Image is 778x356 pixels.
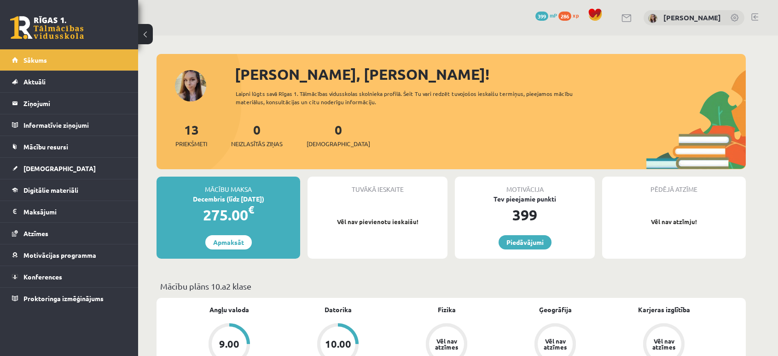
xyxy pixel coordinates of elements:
a: Konferences [12,266,127,287]
div: 399 [455,204,595,226]
a: 286 xp [558,12,583,19]
a: Angļu valoda [209,305,249,314]
span: Motivācijas programma [23,251,96,259]
a: Maksājumi [12,201,127,222]
p: Mācību plāns 10.a2 klase [160,280,742,292]
a: Ģeogrāfija [539,305,572,314]
a: Piedāvājumi [499,235,552,249]
div: Vēl nav atzīmes [542,338,568,350]
span: Aktuāli [23,77,46,86]
div: 10.00 [325,339,351,349]
a: Rīgas 1. Tālmācības vidusskola [10,16,84,39]
div: Vēl nav atzīmes [434,338,459,350]
span: Neizlasītās ziņas [231,139,283,148]
a: 0[DEMOGRAPHIC_DATA] [307,121,370,148]
span: € [248,203,254,216]
div: Vēl nav atzīmes [651,338,677,350]
span: Proktoringa izmēģinājums [23,294,104,303]
a: Karjeras izglītība [638,305,690,314]
a: Atzīmes [12,223,127,244]
div: Tev pieejamie punkti [455,194,595,204]
a: Motivācijas programma [12,244,127,266]
a: Aktuāli [12,71,127,92]
span: Digitālie materiāli [23,186,78,194]
a: [DEMOGRAPHIC_DATA] [12,158,127,179]
div: 275.00 [157,204,300,226]
div: Laipni lūgts savā Rīgas 1. Tālmācības vidusskolas skolnieka profilā. Šeit Tu vari redzēt tuvojošo... [236,89,589,106]
div: Mācību maksa [157,177,300,194]
a: 399 mP [535,12,557,19]
a: 13Priekšmeti [175,121,207,148]
legend: Maksājumi [23,201,127,222]
a: Proktoringa izmēģinājums [12,288,127,309]
span: xp [573,12,579,19]
img: Marija Nicmane [648,14,657,23]
span: [DEMOGRAPHIC_DATA] [307,139,370,148]
a: Ziņojumi [12,93,127,114]
span: Priekšmeti [175,139,207,148]
a: 0Neizlasītās ziņas [231,121,283,148]
a: Informatīvie ziņojumi [12,114,127,136]
p: Vēl nav pievienotu ieskaišu! [312,217,443,226]
div: Decembris (līdz [DATE]) [157,194,300,204]
span: Mācību resursi [23,142,68,151]
a: Mācību resursi [12,136,127,157]
a: [PERSON_NAME] [663,13,721,22]
a: Fizika [438,305,456,314]
div: 9.00 [219,339,239,349]
span: 399 [535,12,548,21]
p: Vēl nav atzīmju! [607,217,741,226]
span: Konferences [23,273,62,281]
div: Tuvākā ieskaite [308,177,447,194]
div: Pēdējā atzīme [602,177,746,194]
div: Motivācija [455,177,595,194]
a: Sākums [12,49,127,71]
div: [PERSON_NAME], [PERSON_NAME]! [235,63,746,85]
span: mP [550,12,557,19]
span: Sākums [23,56,47,64]
span: 286 [558,12,571,21]
span: [DEMOGRAPHIC_DATA] [23,164,96,172]
a: Digitālie materiāli [12,179,127,201]
a: Datorika [325,305,352,314]
a: Apmaksāt [205,235,252,249]
legend: Informatīvie ziņojumi [23,114,127,136]
span: Atzīmes [23,229,48,237]
legend: Ziņojumi [23,93,127,114]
